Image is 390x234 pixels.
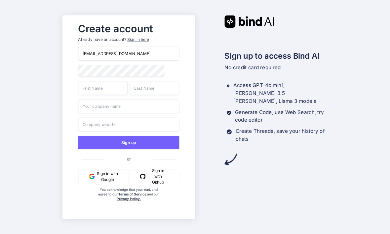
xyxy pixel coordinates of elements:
button: Sign up [78,135,179,149]
img: github [140,173,146,179]
p: No credit card required [224,63,328,71]
h2: Sign up to access Bind AI [224,50,328,62]
p: Access GPT-4o mini, [PERSON_NAME] 3.5 [PERSON_NAME], Llama 3 models [233,81,328,105]
button: Sign in with Google [78,169,129,183]
h2: Create account [78,24,179,33]
button: Sign in with Github [129,169,179,183]
p: Already have an account? [78,37,179,42]
span: or [104,152,153,166]
p: Generate Code, use Web Search, try code editor [235,108,328,124]
input: Email [78,46,179,60]
div: You acknowledge that you read, and agree to our and our [95,188,162,215]
a: Terms of Service [118,192,147,196]
input: Last Name [130,81,179,95]
img: Bind AI logo [224,15,274,27]
input: First Name [78,81,128,95]
div: Sign in here [127,37,149,42]
input: Company website [78,117,179,131]
p: Create Threads, save your history of chats [236,127,328,143]
img: arrow [224,153,237,165]
a: Privacy Policy. [117,196,141,201]
input: Your company name [78,99,179,113]
img: google [89,173,95,179]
